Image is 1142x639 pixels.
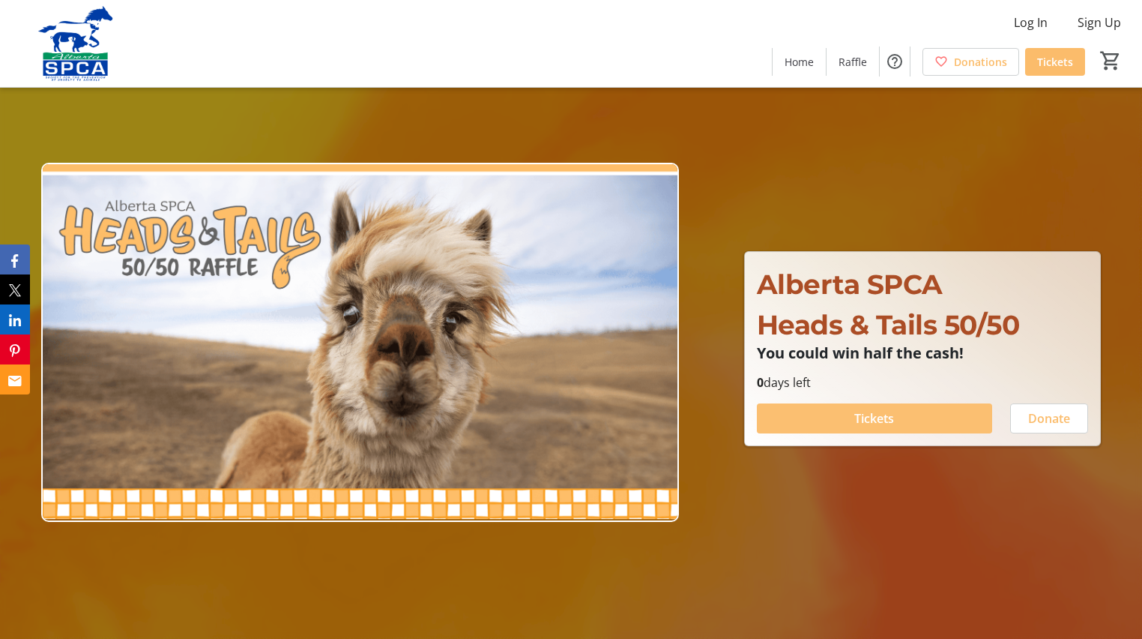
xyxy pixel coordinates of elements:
button: Donate [1010,403,1088,433]
a: Raffle [827,48,879,76]
button: Cart [1097,47,1124,74]
img: Alberta SPCA's Logo [9,6,142,81]
button: Sign Up [1066,10,1133,34]
span: Heads & Tails 50/50 [757,308,1020,341]
span: Alberta SPCA [757,268,943,301]
button: Tickets [757,403,992,433]
span: 0 [757,374,764,391]
span: Log In [1014,13,1048,31]
button: Log In [1002,10,1060,34]
span: Sign Up [1078,13,1121,31]
img: Campaign CTA Media Photo [41,163,679,522]
span: Donations [954,54,1007,70]
a: Home [773,48,826,76]
span: Tickets [1037,54,1073,70]
a: Donations [922,48,1019,76]
p: days left [757,373,1088,391]
p: You could win half the cash! [757,345,1088,361]
button: Help [880,46,910,76]
span: Raffle [839,54,867,70]
span: Tickets [854,409,894,427]
a: Tickets [1025,48,1085,76]
span: Home [785,54,814,70]
span: Donate [1028,409,1070,427]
